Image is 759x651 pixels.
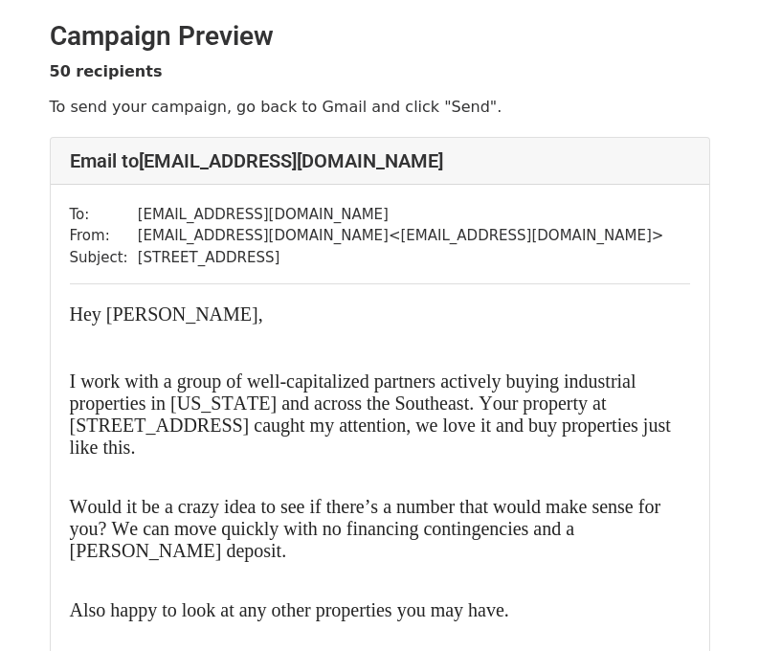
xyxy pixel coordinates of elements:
td: [EMAIL_ADDRESS][DOMAIN_NAME] < [EMAIL_ADDRESS][DOMAIN_NAME] > [138,225,664,247]
span: Would it be a crazy idea to see if there’s a number that would make sense for you? We can move qu... [70,496,661,561]
h4: Email to [EMAIL_ADDRESS][DOMAIN_NAME] [70,149,690,172]
strong: 50 recipients [50,62,163,80]
span: Also happy to look at any other properties you may have. [70,599,509,620]
td: [STREET_ADDRESS] [138,247,664,269]
td: [EMAIL_ADDRESS][DOMAIN_NAME] [138,204,664,226]
h2: Campaign Preview [50,20,710,53]
td: From: [70,225,138,247]
td: To: [70,204,138,226]
p: To send your campaign, go back to Gmail and click "Send". [50,97,710,117]
td: Subject: [70,247,138,269]
span: Hey [PERSON_NAME], [70,303,263,325]
span: I work with a group of well-capitalized partners actively buying industrial properties in [US_STA... [70,370,671,458]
